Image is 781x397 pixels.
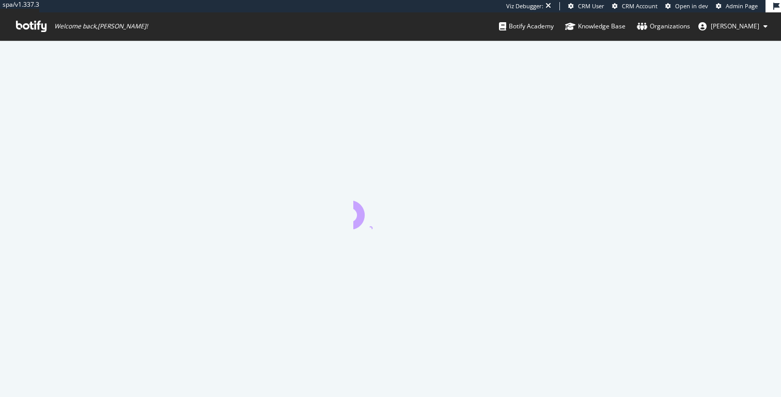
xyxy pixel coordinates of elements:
a: Admin Page [716,2,758,10]
a: Open in dev [665,2,708,10]
div: Knowledge Base [565,21,626,31]
span: CRM User [578,2,604,10]
div: animation [353,192,428,229]
div: Botify Academy [499,21,554,31]
a: Botify Academy [499,12,554,40]
span: Admin Page [726,2,758,10]
span: CRM Account [622,2,658,10]
div: Organizations [637,21,690,31]
button: [PERSON_NAME] [690,18,776,35]
div: Viz Debugger: [506,2,543,10]
span: Open in dev [675,2,708,10]
span: Thomas Grange [711,22,759,30]
a: Organizations [637,12,690,40]
a: Knowledge Base [565,12,626,40]
a: CRM Account [612,2,658,10]
a: CRM User [568,2,604,10]
span: Welcome back, [PERSON_NAME] ! [54,22,148,30]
